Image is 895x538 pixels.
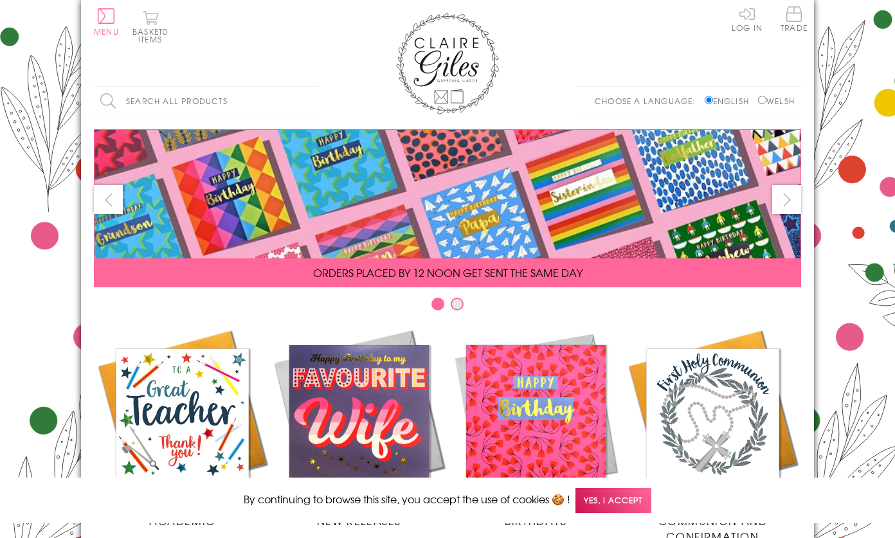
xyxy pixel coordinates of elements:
[758,96,766,104] input: Welsh
[781,6,808,34] a: Trade
[313,265,583,280] span: ORDERS PLACED BY 12 NOON GET SENT THE SAME DAY
[705,96,713,104] input: English
[705,95,755,107] label: English
[94,26,119,37] span: Menu
[575,488,651,513] span: Yes, I accept
[447,327,624,528] a: Birthdays
[94,8,119,35] button: Menu
[306,87,319,116] input: Search
[396,13,499,114] img: Claire Giles Greetings Cards
[94,327,271,528] a: Academic
[781,6,808,31] span: Trade
[138,26,168,45] span: 0 items
[431,298,444,310] button: Carousel Page 1 (Current Slide)
[132,10,168,43] button: Basket0 items
[732,6,763,31] a: Log In
[94,185,123,214] button: prev
[271,327,447,528] a: New Releases
[595,95,702,107] p: Choose a language:
[451,298,464,310] button: Carousel Page 2
[94,297,801,317] div: Carousel Pagination
[758,95,795,107] label: Welsh
[772,185,801,214] button: next
[94,87,319,116] input: Search all products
